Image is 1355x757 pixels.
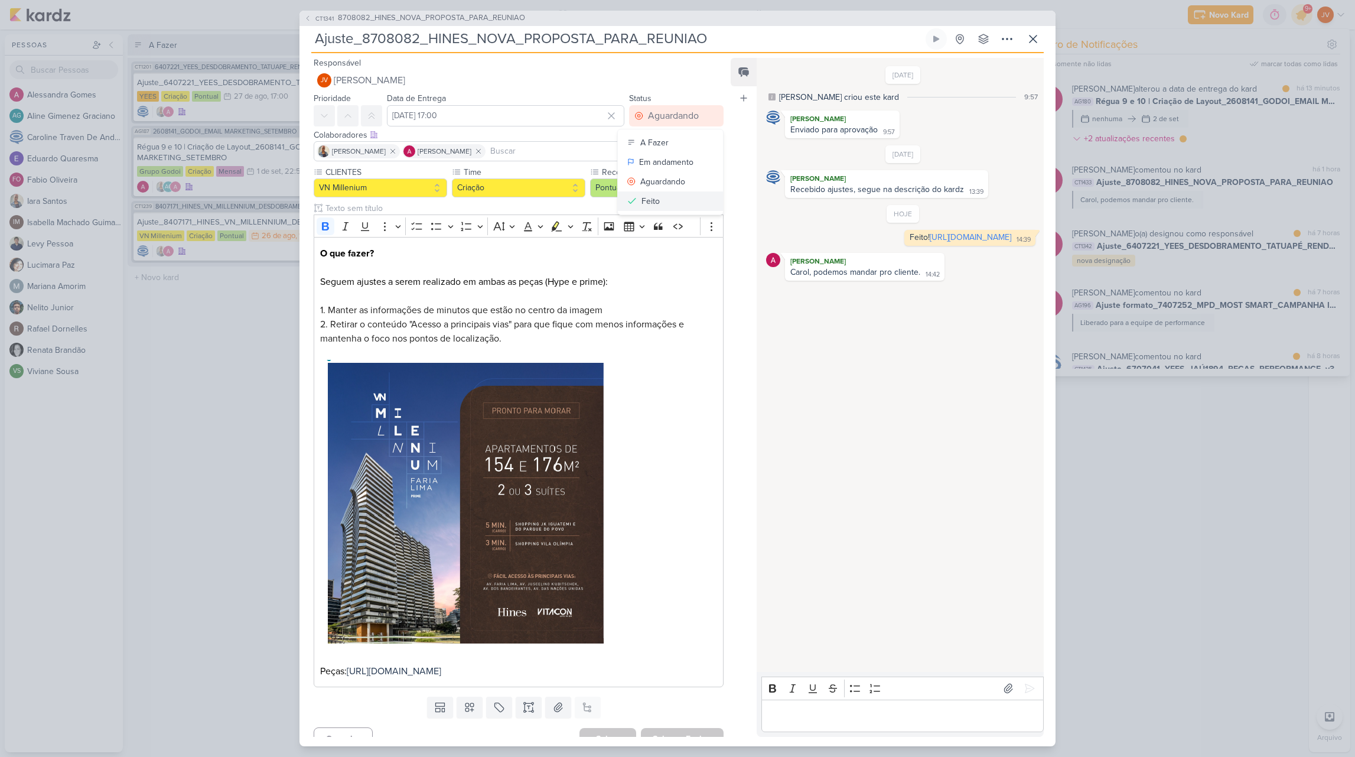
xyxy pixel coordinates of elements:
span: [PERSON_NAME] [334,73,405,87]
img: Caroline Traven De Andrade [766,170,780,184]
div: Aguardando [640,176,685,188]
a: [URL][DOMAIN_NAME] [347,665,441,677]
span: [PERSON_NAME] [332,146,386,157]
button: A Fazer [618,133,723,152]
div: [PERSON_NAME] criou este kard [779,91,899,103]
div: Aguardando [648,109,699,123]
img: Iara Santos [318,145,330,157]
img: Alessandra Gomes [403,145,415,157]
label: Responsável [314,58,361,68]
input: Texto sem título [323,202,724,215]
div: Editor toolbar [761,677,1044,700]
button: Feito [618,191,723,211]
div: Joney Viana [317,73,331,87]
button: Em andamento [618,152,723,172]
div: Ligar relógio [931,34,941,44]
img: Caroline Traven De Andrade [766,111,780,125]
div: 9:57 [1024,92,1038,102]
button: Aguardando [618,172,723,191]
img: wbIzNVXWGeWBgAAAABJRU5ErkJggg== [320,360,611,646]
div: A Fazer [640,137,669,149]
span: 1. Manter as informações de minutos que estão no centro da imagem [320,304,602,316]
div: Feito! [910,232,1011,242]
div: Editor toolbar [314,215,724,238]
button: JV [PERSON_NAME] [314,70,724,91]
div: 14:39 [1017,235,1031,245]
div: 14:42 [926,270,940,280]
label: Data de Entrega [387,93,446,103]
input: Kard Sem Título [311,28,923,50]
div: [PERSON_NAME] [787,173,986,184]
p: Seguem ajustes a serem realizado em ambas as peças (Hype e prime): Peças: [320,246,717,678]
div: Colaboradores [314,129,724,141]
div: Editor editing area: main [761,700,1044,732]
label: Recorrência [601,166,724,178]
div: Feito [641,195,660,207]
button: VN Millenium [314,178,447,197]
span: 2. Retirar o conteúdo "Acesso a principais vias" para que fique com menos informações e mantenha ... [320,319,684,345]
div: Recebido ajustes, segue na descrição do kardz [790,184,964,194]
strong: O que fazer? [320,248,374,259]
label: Status [629,93,652,103]
div: Editor editing area: main [314,237,724,687]
button: Aguardando [629,105,724,126]
div: [PERSON_NAME] [787,255,942,267]
button: Cancelar [314,727,373,750]
div: [PERSON_NAME] [787,113,897,125]
input: Buscar [488,144,721,158]
input: Select a date [387,105,624,126]
img: Alessandra Gomes [766,253,780,267]
button: Criação [452,178,585,197]
div: 13:39 [969,187,983,197]
span: [PERSON_NAME] [418,146,471,157]
a: [URL][DOMAIN_NAME] [930,232,1011,242]
label: Prioridade [314,93,351,103]
label: CLIENTES [324,166,447,178]
p: JV [321,77,328,84]
label: Time [462,166,585,178]
div: Em andamento [639,156,693,168]
div: Carol, podemos mandar pro cliente. [790,267,920,277]
button: Pontual [590,178,724,197]
div: 9:57 [883,128,895,137]
div: Enviado para aprovação [790,125,878,135]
